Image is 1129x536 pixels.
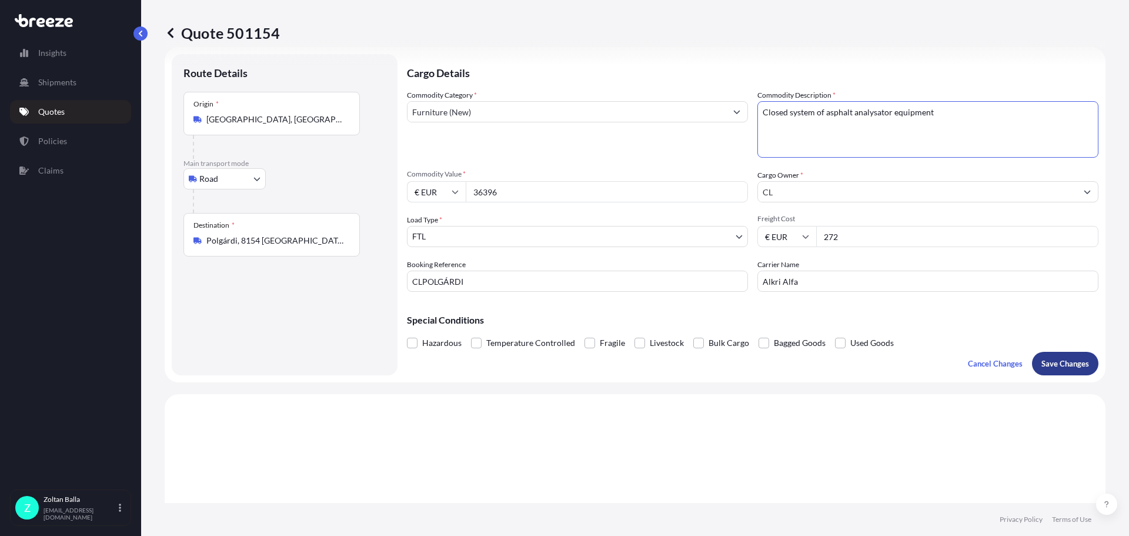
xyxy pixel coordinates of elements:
[10,100,131,124] a: Quotes
[10,159,131,182] a: Claims
[816,226,1098,247] input: Enter amount
[407,259,466,271] label: Booking Reference
[10,71,131,94] a: Shipments
[193,221,235,230] div: Destination
[757,271,1098,292] input: Enter name
[650,334,684,352] span: Livestock
[193,99,219,109] div: Origin
[1000,515,1043,524] a: Privacy Policy
[757,214,1098,224] span: Freight Cost
[1041,358,1089,369] p: Save Changes
[758,181,1077,202] input: Full name
[1032,352,1098,375] button: Save Changes
[757,89,836,101] label: Commodity Description
[757,101,1098,158] textarea: laboratory furniture
[407,315,1098,325] p: Special Conditions
[407,89,477,101] label: Commodity Category
[183,159,386,168] p: Main transport mode
[38,76,76,88] p: Shipments
[407,101,726,122] input: Select a commodity type
[709,334,749,352] span: Bulk Cargo
[44,495,116,504] p: Zoltan Balla
[24,502,31,514] span: Z
[206,235,345,247] input: Destination
[1052,515,1091,524] a: Terms of Use
[412,231,426,242] span: FTL
[199,173,218,185] span: Road
[407,54,1098,89] p: Cargo Details
[38,47,66,59] p: Insights
[726,101,747,122] button: Show suggestions
[183,66,248,80] p: Route Details
[486,334,575,352] span: Temperature Controlled
[422,334,462,352] span: Hazardous
[850,334,894,352] span: Used Goods
[407,169,748,179] span: Commodity Value
[206,114,345,125] input: Origin
[600,334,625,352] span: Fragile
[38,106,65,118] p: Quotes
[165,24,280,42] p: Quote 501154
[38,165,64,177] p: Claims
[407,214,442,226] span: Load Type
[10,41,131,65] a: Insights
[44,507,116,521] p: [EMAIL_ADDRESS][DOMAIN_NAME]
[757,169,803,181] label: Cargo Owner
[968,358,1023,369] p: Cancel Changes
[10,129,131,153] a: Policies
[466,181,748,202] input: Type amount
[774,334,826,352] span: Bagged Goods
[38,135,67,147] p: Policies
[183,168,266,189] button: Select transport
[407,271,748,292] input: Your internal reference
[757,259,799,271] label: Carrier Name
[407,226,748,247] button: FTL
[1077,181,1098,202] button: Show suggestions
[958,352,1032,375] button: Cancel Changes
